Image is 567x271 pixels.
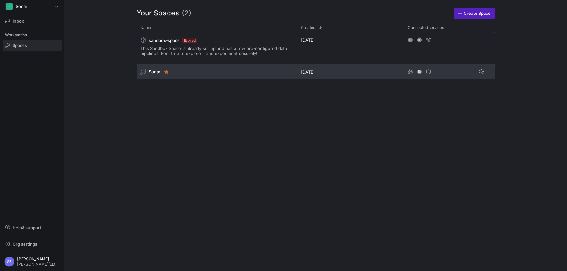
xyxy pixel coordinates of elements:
[408,25,444,30] span: Connected services
[137,64,495,82] div: Press SPACE to select this row.
[149,38,180,43] span: sandbox-space
[3,15,62,26] button: Inbox
[464,11,491,16] span: Create Space
[301,25,315,30] span: Created
[140,25,151,30] span: Name
[140,46,293,56] span: This Sandbox Space is already set up and has a few pre-configured data pipelines. Feel free to ex...
[3,238,62,249] button: Org settings
[301,37,315,42] span: [DATE]
[182,8,191,19] span: (2)
[17,257,60,261] span: [PERSON_NAME]
[13,241,37,247] span: Org settings
[137,8,179,19] span: Your Spaces
[13,225,41,230] span: Help & support
[3,255,62,268] button: SB[PERSON_NAME][PERSON_NAME][EMAIL_ADDRESS][DOMAIN_NAME]
[17,262,60,266] span: [PERSON_NAME][EMAIL_ADDRESS][DOMAIN_NAME]
[4,257,14,267] div: SB
[454,8,495,19] a: Create Space
[13,43,27,48] span: Spaces
[3,30,62,40] div: Workstation
[3,242,62,247] a: Org settings
[3,222,62,233] button: Help& support
[16,4,27,9] span: Sonar
[182,38,197,43] span: Expired
[13,18,24,23] span: Inbox
[3,40,62,51] a: Spaces
[6,3,13,10] div: S
[137,32,495,64] div: Press SPACE to select this row.
[149,69,160,74] span: Sonar
[301,70,315,75] span: [DATE]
